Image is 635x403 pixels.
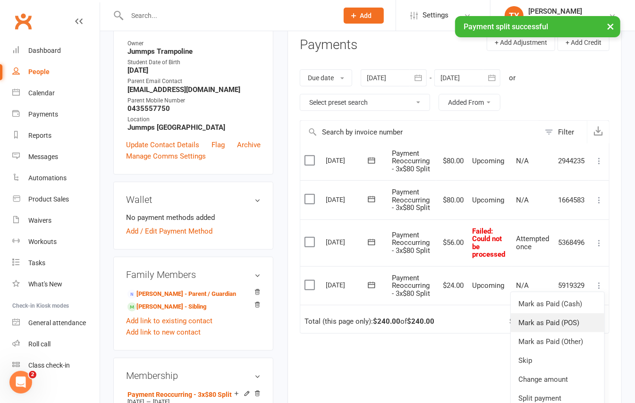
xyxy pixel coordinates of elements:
[511,351,604,370] a: Skip
[509,318,593,326] div: Showing of payments
[373,317,400,326] strong: $240.00
[509,72,516,84] div: or
[392,231,430,255] span: Payment Reoccurring - 3x$80 Split
[436,219,468,266] td: $56.00
[473,196,505,204] span: Upcoming
[554,219,589,266] td: 5368496
[126,226,212,237] a: Add / Edit Payment Method
[516,157,529,165] span: N/A
[127,391,232,398] a: Payment Reoccurring - 3x$80 Split
[12,125,100,146] a: Reports
[127,96,261,105] div: Parent Mobile Number
[12,274,100,295] a: What's New
[28,68,50,76] div: People
[28,361,70,369] div: Class check-in
[516,196,529,204] span: N/A
[28,110,58,118] div: Payments
[127,104,261,113] strong: 0435557750
[511,294,604,313] a: Mark as Paid (Cash)
[28,319,86,327] div: General attendance
[516,281,529,290] span: N/A
[127,66,261,75] strong: [DATE]
[12,83,100,104] a: Calendar
[126,327,201,338] a: Add link to new contact
[423,5,449,26] span: Settings
[473,227,506,259] span: Failed
[28,195,69,203] div: Product Sales
[554,180,589,219] td: 1664583
[126,269,261,280] h3: Family Members
[28,89,55,97] div: Calendar
[407,317,434,326] strong: $240.00
[516,235,549,251] span: Attempted once
[326,277,369,292] div: [DATE]
[473,157,505,165] span: Upcoming
[29,371,36,378] span: 2
[300,69,352,86] button: Due date
[511,313,604,332] a: Mark as Paid (POS)
[127,85,261,94] strong: [EMAIL_ADDRESS][DOMAIN_NAME]
[127,47,261,56] strong: Jummps Trampoline
[28,238,57,245] div: Workouts
[300,38,357,52] h3: Payments
[300,121,540,143] input: Search by invoice number
[12,104,100,125] a: Payments
[28,259,45,267] div: Tasks
[12,189,100,210] a: Product Sales
[12,312,100,334] a: General attendance kiosk mode
[305,318,434,326] div: Total (this page only): of
[28,132,51,139] div: Reports
[9,371,32,394] iframe: Intercom live chat
[28,280,62,288] div: What's New
[28,174,67,182] div: Automations
[126,370,261,381] h3: Membership
[436,266,468,305] td: $24.00
[28,217,51,224] div: Waivers
[127,123,261,132] strong: Jummps [GEOGRAPHIC_DATA]
[12,355,100,376] a: Class kiosk mode
[528,7,609,16] div: [PERSON_NAME]
[554,266,589,305] td: 5919329
[126,139,199,151] a: Update Contact Details
[12,210,100,231] a: Waivers
[237,139,261,151] a: Archive
[12,168,100,189] a: Automations
[12,231,100,252] a: Workouts
[511,332,604,351] a: Mark as Paid (Other)
[436,180,468,219] td: $80.00
[558,126,574,138] div: Filter
[127,115,261,124] div: Location
[558,34,610,51] button: + Add Credit
[127,289,236,299] a: [PERSON_NAME] - Parent / Guardian
[127,77,261,86] div: Parent Email Contact
[392,188,430,212] span: Payment Reoccurring - 3x$80 Split
[344,8,384,24] button: Add
[127,39,261,48] div: Owner
[28,340,51,348] div: Roll call
[326,192,369,207] div: [DATE]
[487,34,555,51] button: + Add Adjustment
[326,235,369,249] div: [DATE]
[439,94,500,111] button: Added From
[12,334,100,355] a: Roll call
[127,302,206,312] a: [PERSON_NAME] - Sibling
[28,47,61,54] div: Dashboard
[126,315,212,327] a: Add link to existing contact
[126,194,261,205] h3: Wallet
[12,40,100,61] a: Dashboard
[28,153,58,160] div: Messages
[528,16,609,24] div: Jummps Parkwood Pty Ltd
[212,139,225,151] a: Flag
[602,16,619,36] button: ×
[12,61,100,83] a: People
[554,142,589,181] td: 2944235
[392,149,430,173] span: Payment Reoccurring - 3x$80 Split
[127,58,261,67] div: Student Date of Birth
[126,212,261,223] li: No payment methods added
[12,252,100,274] a: Tasks
[392,274,430,298] span: Payment Reoccurring - 3x$80 Split
[473,281,505,290] span: Upcoming
[473,227,506,259] span: : Could not be processed
[11,9,35,33] a: Clubworx
[455,16,620,37] div: Payment split successful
